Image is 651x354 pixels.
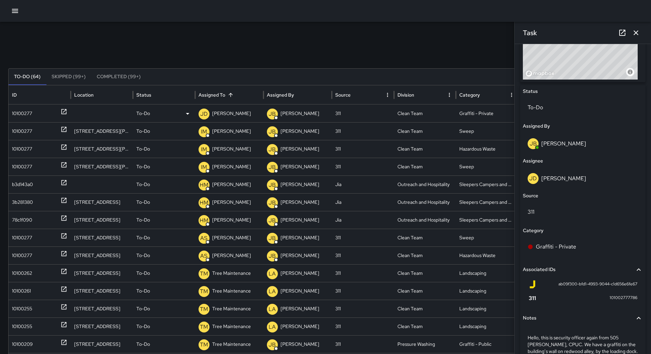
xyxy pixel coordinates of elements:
[136,336,150,353] p: To-Do
[456,175,518,193] div: Sleepers Campers and Loiterers
[200,287,208,296] p: TM
[136,282,150,300] p: To-Do
[71,229,133,246] div: 167 Fell Street
[136,300,150,317] p: To-Do
[281,229,319,246] p: [PERSON_NAME]
[332,140,394,158] div: 311
[456,282,518,300] div: Landscaping
[335,92,351,98] div: Source
[394,282,456,300] div: Clean Team
[456,211,518,229] div: Sleepers Campers and Loiterers
[332,282,394,300] div: 311
[12,318,32,335] div: 10100255
[136,265,150,282] p: To-Do
[456,140,518,158] div: Hazardous Waste
[456,264,518,282] div: Landscaping
[12,105,32,122] div: 10100277
[12,336,33,353] div: 10100209
[332,300,394,317] div: 311
[212,194,251,211] p: [PERSON_NAME]
[9,69,46,85] button: To-Do (64)
[12,123,32,140] div: 10100277
[394,246,456,264] div: Clean Team
[459,92,480,98] div: Category
[332,193,394,211] div: Jia
[269,323,276,331] p: LA
[212,176,251,193] p: [PERSON_NAME]
[269,234,276,242] p: JB
[281,140,319,158] p: [PERSON_NAME]
[136,211,150,229] p: To-Do
[269,252,276,260] p: JB
[91,69,146,85] button: Completed (99+)
[332,122,394,140] div: 311
[136,318,150,335] p: To-Do
[332,158,394,175] div: 311
[456,246,518,264] div: Hazardous Waste
[71,282,133,300] div: 98 Franklin Street
[71,300,133,317] div: 38 Rose Street
[456,335,518,353] div: Graffiti - Public
[71,140,133,158] div: 501 Van Ness Avenue
[200,252,207,260] p: AS
[394,140,456,158] div: Clean Team
[281,265,319,282] p: [PERSON_NAME]
[281,194,319,211] p: [PERSON_NAME]
[200,216,208,225] p: HM
[136,229,150,246] p: To-Do
[200,341,208,349] p: TM
[200,270,208,278] p: TM
[71,264,133,282] div: 18 10th Street
[12,158,32,175] div: 10100277
[12,194,33,211] div: 3b281380
[394,175,456,193] div: Outreach and Hospitality
[456,229,518,246] div: Sweep
[136,194,150,211] p: To-Do
[394,229,456,246] div: Clean Team
[269,110,276,118] p: JB
[226,90,235,100] button: Sort
[269,163,276,171] p: JB
[212,336,251,353] p: Tree Maintenance
[212,229,251,246] p: [PERSON_NAME]
[71,158,133,175] div: 530 Mcallister Street
[281,247,319,264] p: [PERSON_NAME]
[12,211,32,229] div: 78c1f090
[12,92,17,98] div: ID
[332,211,394,229] div: Jia
[394,211,456,229] div: Outreach and Hospitality
[383,90,392,100] button: Source column menu
[456,104,518,122] div: Graffiti - Private
[199,92,225,98] div: Assigned To
[200,199,208,207] p: HM
[136,105,150,122] p: To-Do
[397,92,414,98] div: Division
[136,140,150,158] p: To-Do
[269,305,276,313] p: LA
[12,229,32,246] div: 10100277
[456,193,518,211] div: Sleepers Campers and Loiterers
[269,181,276,189] p: JB
[456,122,518,140] div: Sweep
[74,92,94,98] div: Location
[71,193,133,211] div: 1525 Market Street
[269,199,276,207] p: JB
[394,264,456,282] div: Clean Team
[456,158,518,175] div: Sweep
[445,90,454,100] button: Division column menu
[12,247,32,264] div: 10100277
[212,211,251,229] p: [PERSON_NAME]
[281,336,319,353] p: [PERSON_NAME]
[332,246,394,264] div: 311
[71,317,133,335] div: 1670 Market Street
[394,335,456,353] div: Pressure Washing
[281,211,319,229] p: [PERSON_NAME]
[281,318,319,335] p: [PERSON_NAME]
[136,123,150,140] p: To-Do
[12,176,33,193] div: b3d143a0
[269,216,276,225] p: JB
[394,317,456,335] div: Clean Team
[136,247,150,264] p: To-Do
[332,175,394,193] div: Jia
[200,234,207,242] p: AS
